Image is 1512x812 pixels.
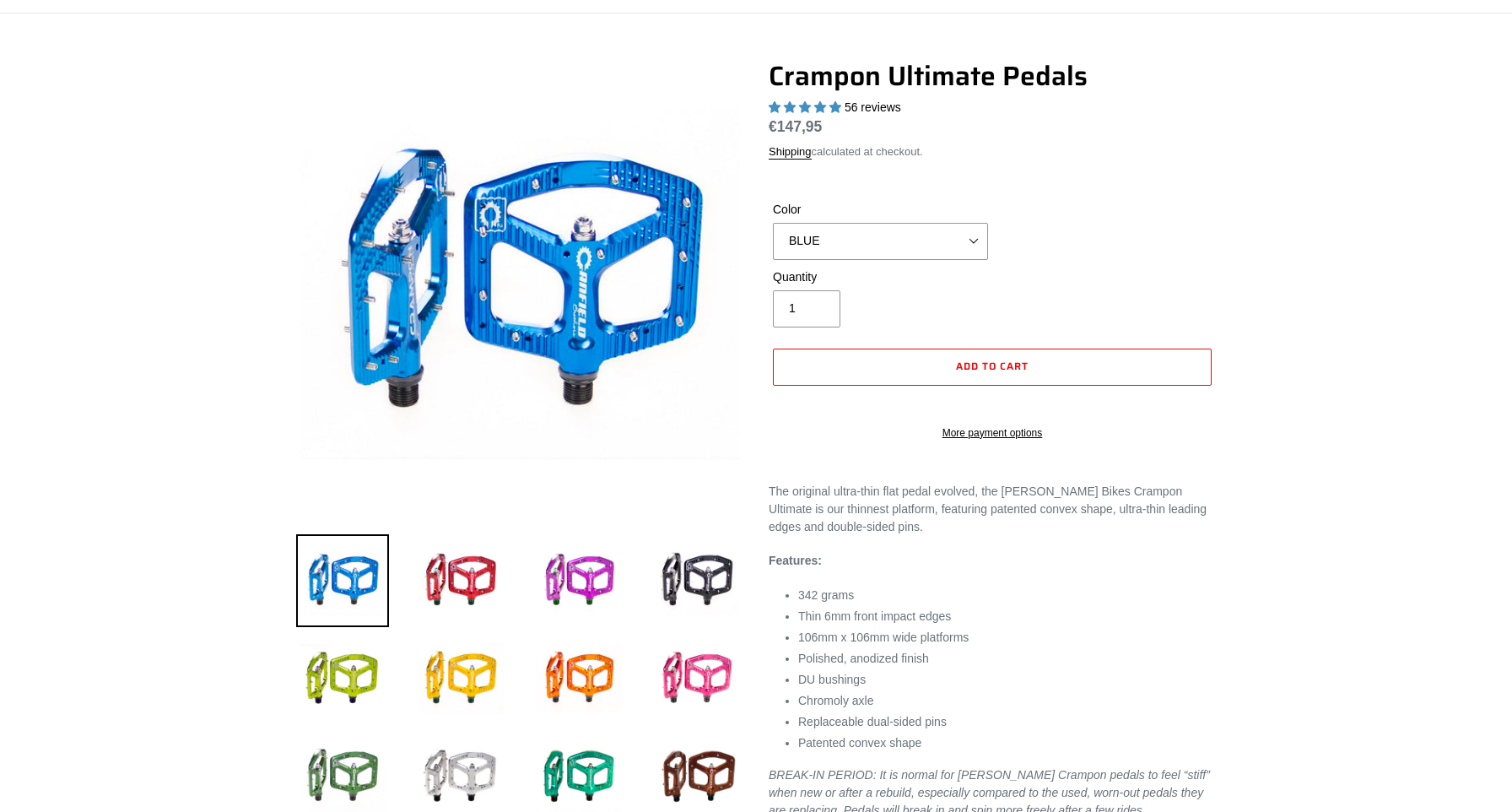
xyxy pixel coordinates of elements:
label: Quantity [773,268,988,286]
li: Replaceable dual-sided pins [798,713,1216,731]
span: 56 reviews [845,100,901,114]
label: Color [773,201,988,219]
img: Load image into Gallery viewer, Crampon Ultimate Pedals [296,632,389,725]
h1: Crampon Ultimate Pedals [769,60,1216,92]
strong: Features: [769,554,822,567]
img: Load image into Gallery viewer, Crampon Ultimate Pedals [296,534,389,627]
li: Chromoly axle [798,692,1216,710]
li: Thin 6mm front impact edges [798,608,1216,625]
img: Load image into Gallery viewer, Crampon Ultimate Pedals [532,534,625,627]
button: Add to cart [773,349,1212,386]
span: Patented convex shape [798,736,921,750]
img: Load image into Gallery viewer, Crampon Ultimate Pedals [651,632,743,725]
span: 4.95 stars [769,100,845,114]
a: Shipping [769,145,812,160]
img: Load image into Gallery viewer, Crampon Ultimate Pedals [414,534,507,627]
span: €147,95 [769,118,822,135]
p: The original ultra-thin flat pedal evolved, the [PERSON_NAME] Bikes Crampon Ultimate is our thinn... [769,483,1216,536]
a: More payment options [773,425,1212,441]
div: calculated at checkout. [769,143,1216,160]
img: Load image into Gallery viewer, Crampon Ultimate Pedals [414,632,507,725]
li: 106mm x 106mm wide platforms [798,629,1216,647]
img: Load image into Gallery viewer, Crampon Ultimate Pedals [532,632,625,725]
li: DU bushings [798,671,1216,689]
li: Polished, anodized finish [798,650,1216,668]
img: Load image into Gallery viewer, Crampon Ultimate Pedals [651,534,743,627]
span: Add to cart [956,358,1029,374]
li: 342 grams [798,587,1216,604]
